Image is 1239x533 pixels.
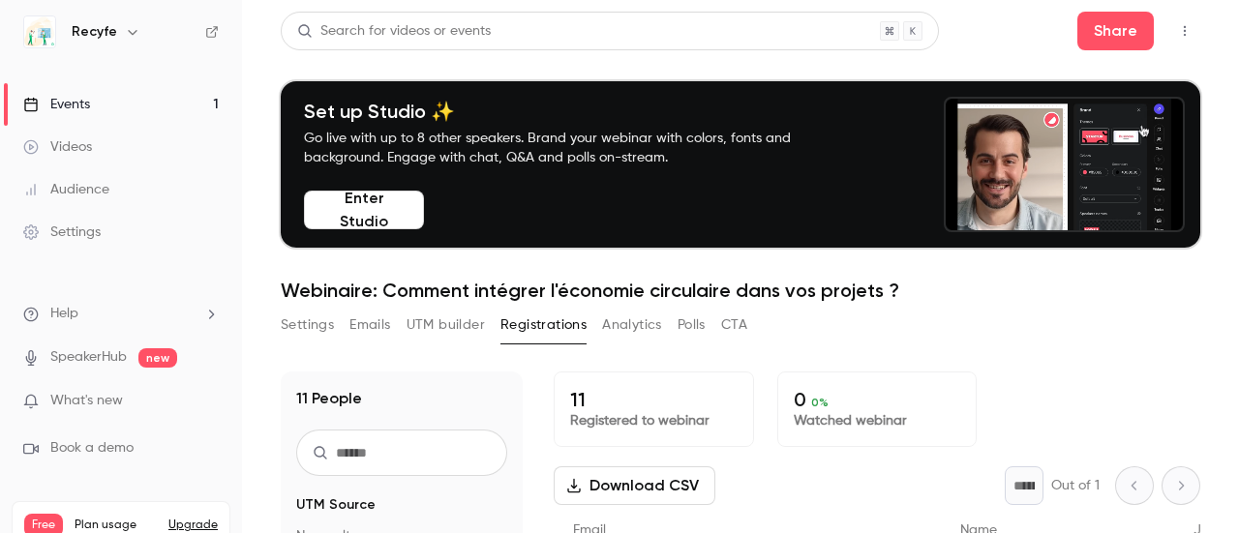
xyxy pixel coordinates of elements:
[50,391,123,411] span: What's new
[75,518,157,533] span: Plan usage
[1051,476,1100,495] p: Out of 1
[72,22,117,42] h6: Recyfe
[811,396,829,409] span: 0 %
[23,137,92,157] div: Videos
[296,495,376,515] span: UTM Source
[678,310,706,341] button: Polls
[304,191,424,229] button: Enter Studio
[304,100,836,123] h4: Set up Studio ✨
[721,310,747,341] button: CTA
[23,304,219,324] li: help-dropdown-opener
[570,388,738,411] p: 11
[304,129,836,167] p: Go live with up to 8 other speakers. Brand your webinar with colors, fonts and background. Engage...
[196,393,219,410] iframe: Noticeable Trigger
[296,387,362,410] h1: 11 People
[297,21,491,42] div: Search for videos or events
[570,411,738,430] p: Registered to webinar
[23,95,90,114] div: Events
[50,438,134,459] span: Book a demo
[50,304,78,324] span: Help
[794,411,961,430] p: Watched webinar
[1077,12,1154,50] button: Share
[794,388,961,411] p: 0
[168,518,218,533] button: Upgrade
[24,16,55,47] img: Recyfe
[281,279,1200,302] h1: Webinaire: Comment intégrer l'économie circulaire dans vos projets ?
[349,310,390,341] button: Emails
[138,348,177,368] span: new
[50,347,127,368] a: SpeakerHub
[23,180,109,199] div: Audience
[602,310,662,341] button: Analytics
[23,222,101,242] div: Settings
[281,310,334,341] button: Settings
[500,310,587,341] button: Registrations
[554,466,715,505] button: Download CSV
[407,310,485,341] button: UTM builder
